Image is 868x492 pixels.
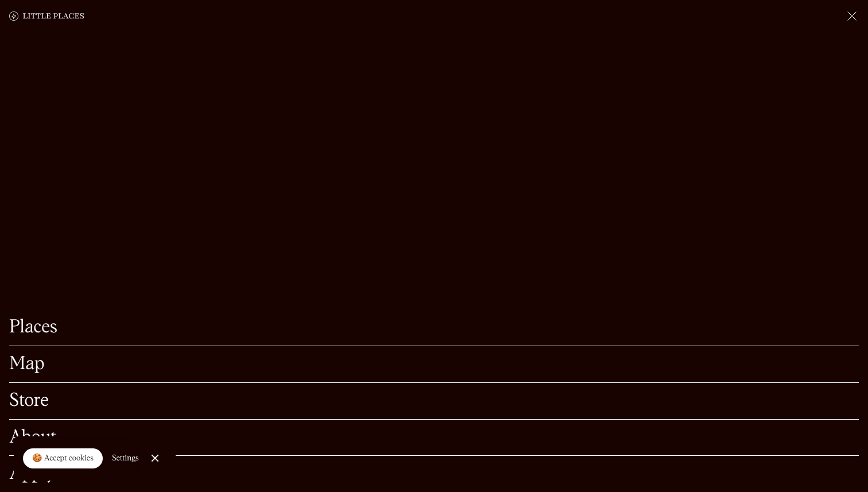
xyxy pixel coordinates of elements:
[144,447,166,470] a: Close Cookie Popup
[112,445,139,471] a: Settings
[9,429,859,447] a: About
[9,392,859,410] a: Store
[23,448,103,469] a: 🍪 Accept cookies
[9,465,859,483] a: Apply
[154,458,155,459] div: Close Cookie Popup
[9,355,859,373] a: Map
[112,454,139,462] div: Settings
[32,453,94,464] div: 🍪 Accept cookies
[9,319,859,336] a: Places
